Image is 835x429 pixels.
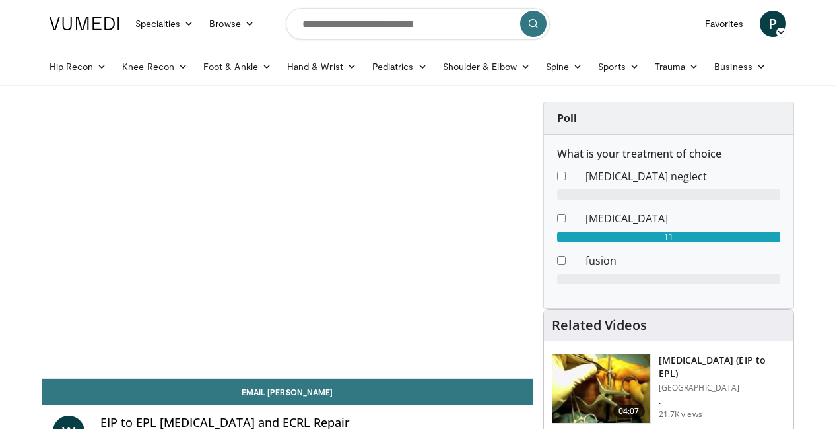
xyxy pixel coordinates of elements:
span: 04:07 [613,405,645,418]
dd: fusion [576,253,790,269]
h4: Related Videos [552,317,647,333]
img: EIP_to_EPL_100010392_2.jpg.150x105_q85_crop-smart_upscale.jpg [552,354,650,423]
a: Specialties [127,11,202,37]
a: Knee Recon [114,53,195,80]
a: Favorites [697,11,752,37]
dd: [MEDICAL_DATA] [576,211,790,226]
a: Foot & Ankle [195,53,279,80]
img: VuMedi Logo [50,17,119,30]
a: Hand & Wrist [279,53,364,80]
h6: What is your treatment of choice [557,148,780,160]
h3: [MEDICAL_DATA] (EIP to EPL) [659,354,785,380]
p: 21.7K views [659,409,702,420]
a: Spine [538,53,590,80]
video-js: Video Player [42,102,533,379]
dd: [MEDICAL_DATA] neglect [576,168,790,184]
p: . [659,396,785,407]
a: 04:07 [MEDICAL_DATA] (EIP to EPL) [GEOGRAPHIC_DATA] . 21.7K views [552,354,785,424]
a: Shoulder & Elbow [435,53,538,80]
input: Search topics, interventions [286,8,550,40]
a: Pediatrics [364,53,435,80]
a: Hip Recon [42,53,115,80]
a: Business [706,53,774,80]
a: Browse [201,11,262,37]
a: Email [PERSON_NAME] [42,379,533,405]
div: 11 [557,232,780,242]
p: [GEOGRAPHIC_DATA] [659,383,785,393]
a: Trauma [647,53,707,80]
a: Sports [590,53,647,80]
strong: Poll [557,111,577,125]
a: P [760,11,786,37]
